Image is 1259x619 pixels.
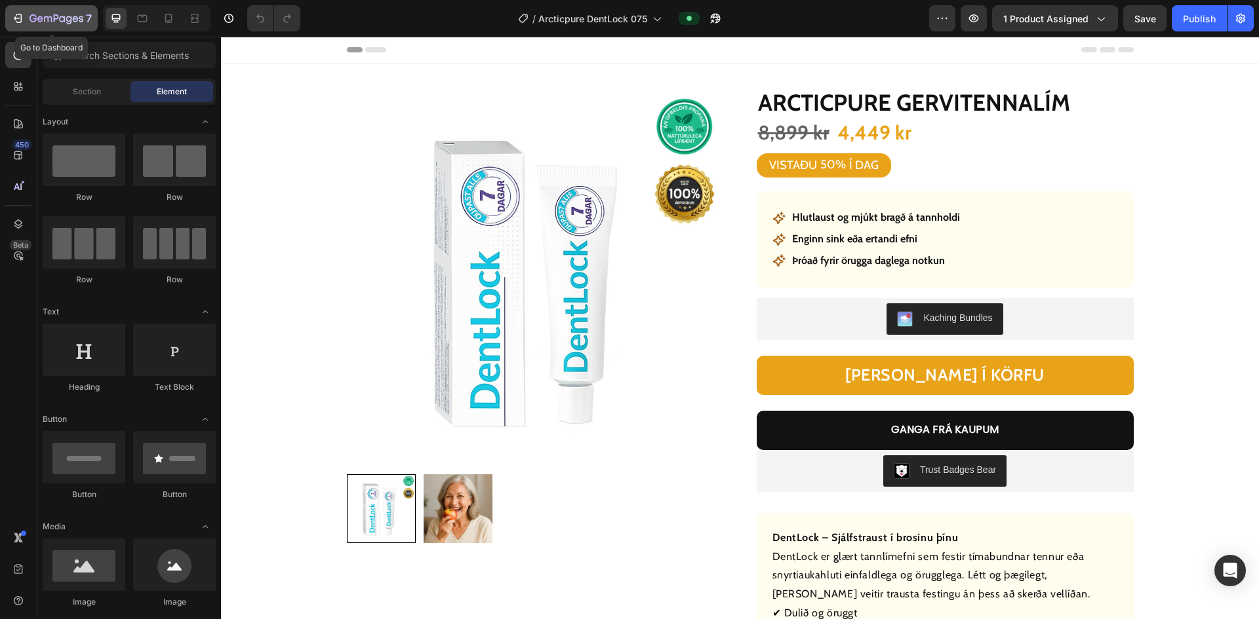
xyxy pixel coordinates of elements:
[247,5,300,31] div: Undo/Redo
[551,495,738,507] strong: DentLock – Sjálfstraust í brosinu þínu
[12,140,31,150] div: 450
[571,193,696,212] p: Enginn sink eða ertandi efni
[43,381,125,393] div: Heading
[43,489,125,500] div: Button
[43,521,66,533] span: Media
[195,516,216,537] span: Toggle open
[133,596,216,608] div: Image
[195,301,216,322] span: Toggle open
[532,12,536,26] span: /
[1134,13,1156,24] span: Save
[195,111,216,132] span: Toggle open
[536,82,610,110] div: 8,899 kr
[571,172,739,191] p: Hlutlaust og mjúkt bragð á tannholdi
[1172,5,1227,31] button: Publish
[546,119,598,138] div: VISTAÐU
[133,381,216,393] div: Text Block
[43,116,68,128] span: Layout
[133,274,216,286] div: Row
[538,12,647,26] span: Arcticpure DentLock 075
[43,42,216,68] input: Search Sections & Elements
[5,5,98,31] button: 7
[43,274,125,286] div: Row
[43,191,125,203] div: Row
[598,119,626,137] div: 50%
[571,215,724,234] p: Þróað fyrir örugga daglega notkun
[157,86,187,98] span: Element
[551,495,869,563] p: DentLock er glært tannlímefni sem festir tímabundnar tennur eða snyrtiaukahluti einfaldlega og ör...
[43,596,125,608] div: Image
[666,267,782,298] button: Kaching Bundles
[624,326,824,351] div: [PERSON_NAME] Í KÖRFU
[676,274,692,290] img: KachingBundles.png
[133,489,216,500] div: Button
[221,37,1259,619] iframe: Design area
[43,306,59,318] span: Text
[662,419,786,450] button: Trust Badges Bear
[626,119,660,138] div: Í DAG
[536,53,913,79] h1: Arcticpure gervitennalím
[133,191,216,203] div: Row
[536,374,913,413] button: GANGA FRÁ KAUPUM
[615,82,692,110] div: 4,449 kr
[702,274,771,288] div: Kaching Bundles
[43,413,67,425] span: Button
[699,426,775,440] div: Trust Badges Bear
[195,409,216,430] span: Toggle open
[73,86,101,98] span: Section
[1003,12,1089,26] span: 1 product assigned
[536,319,913,358] button: BÆTA Í KÖRFU
[670,384,778,403] div: GANGA FRÁ KAUPUM
[1123,5,1167,31] button: Save
[1183,12,1216,26] div: Publish
[1214,555,1246,586] div: Open Intercom Messenger
[673,426,689,442] img: CLDR_q6erfwCEAE=.png
[992,5,1118,31] button: 1 product assigned
[10,240,31,250] div: Beta
[86,10,92,26] p: 7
